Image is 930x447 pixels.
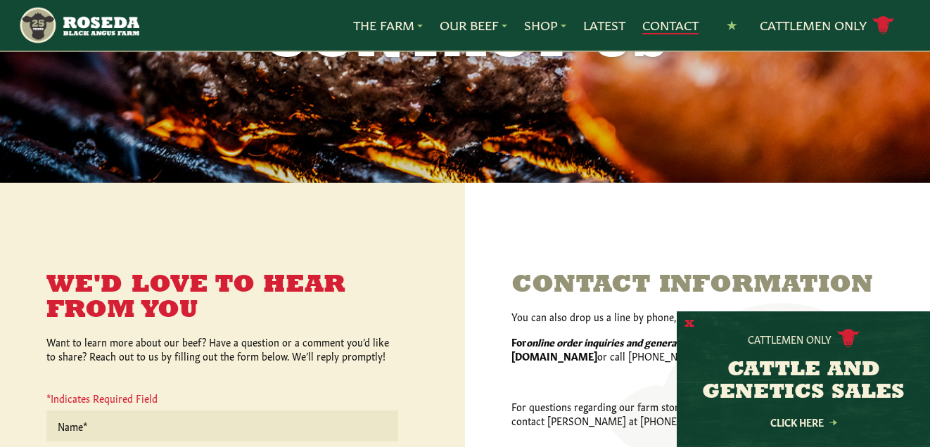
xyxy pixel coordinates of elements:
a: Cattlemen Only [760,13,895,38]
h3: Contact Information [511,273,884,298]
a: Our Beef [440,16,507,34]
h3: We'd Love to Hear From You [46,273,398,323]
p: *Indicates Required Field [46,391,398,410]
img: cattle-icon.svg [837,329,860,348]
p: You can also drop us a line by phone, email or snail-mail. [511,309,884,323]
em: online order inquiries and general questions [526,335,726,349]
img: https://roseda.com/wp-content/uploads/2021/05/roseda-25-header.png [18,6,139,45]
h3: CATTLE AND GENETICS SALES [694,359,912,404]
a: Contact [642,16,699,34]
a: The Farm [353,16,423,34]
button: X [684,317,694,332]
a: Shop [524,16,566,34]
strong: For , you can email [511,335,792,349]
a: Latest [583,16,625,34]
p: For questions regarding our farm store products/availability or lunches, please contact [PERSON_N... [511,399,884,427]
p: Cattlemen Only [748,332,832,346]
a: Click Here [740,417,867,427]
input: Name* [46,410,398,441]
p: Want to learn more about our beef? Have a question or a comment you’d like to share? Reach out to... [46,335,398,363]
strong: [EMAIL_ADDRESS][DOMAIN_NAME] [511,335,881,363]
p: or call [PHONE_NUMBER]. [511,335,884,363]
